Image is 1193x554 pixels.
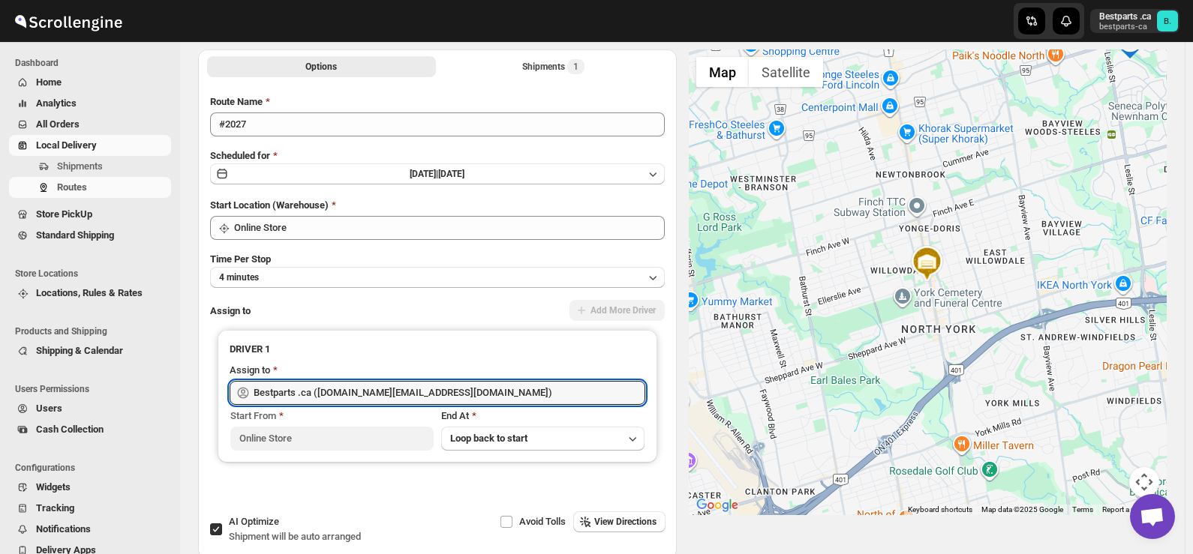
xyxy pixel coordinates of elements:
p: Bestparts .ca [1099,10,1151,22]
span: Shipping & Calendar [36,345,123,356]
div: Assign to [230,363,270,378]
span: Time Per Stop [210,253,271,265]
button: Shipments [9,156,171,177]
span: Analytics [36,97,77,109]
span: Cash Collection [36,424,104,435]
button: User menu [1090,9,1179,33]
button: Widgets [9,477,171,498]
span: Routes [57,181,87,193]
button: [DATE]|[DATE] [210,163,665,184]
button: Keyboard shortcuts [908,505,972,515]
span: Assign to [210,305,251,316]
img: Google [693,496,742,515]
span: View Directions [594,516,657,528]
span: Loop back to start [450,433,527,444]
button: Tracking [9,498,171,519]
button: Map camera controls [1129,467,1159,497]
span: Map data ©2025 Google [981,505,1063,514]
button: Show satellite imagery [749,57,823,87]
a: Terms (opens in new tab) [1072,505,1093,514]
text: B. [1164,16,1171,26]
a: Report a map error [1102,505,1162,514]
button: Loop back to start [441,427,645,451]
span: Products and Shipping [15,325,173,337]
span: Scheduled for [210,150,270,161]
span: Configurations [15,462,173,474]
span: Store PickUp [36,208,92,220]
span: Shipments [57,160,103,172]
button: Routes [9,177,171,198]
span: Shipment will be auto arranged [229,531,361,542]
span: All Orders [36,118,80,130]
span: Home [36,76,62,88]
button: Analytics [9,93,171,114]
span: Start Location (Warehouse) [210,199,329,211]
a: Open chat [1130,494,1175,539]
span: Tracking [36,502,74,514]
button: All Orders [9,114,171,135]
button: Selected Shipments [439,56,668,77]
button: Cash Collection [9,419,171,440]
p: bestparts-ca [1099,22,1151,31]
button: Shipping & Calendar [9,340,171,361]
h3: DRIVER 1 [230,342,645,357]
span: [DATE] | [410,169,438,179]
img: ScrollEngine [12,2,125,40]
span: Bestparts .ca [1157,10,1178,31]
button: All Route Options [207,56,436,77]
span: Notifications [36,523,91,535]
span: Route Name [210,96,263,107]
input: Eg: Bengaluru Route [210,112,665,136]
span: Users Permissions [15,383,173,395]
span: AI Optimize [229,516,279,527]
button: Locations, Rules & Rates [9,283,171,304]
input: Search location [234,216,665,240]
span: Standard Shipping [36,229,114,241]
button: Users [9,398,171,419]
span: Dashboard [15,57,173,69]
div: All Route Options [198,82,677,511]
span: Locations, Rules & Rates [36,287,143,298]
span: [DATE] [438,169,464,179]
button: View Directions [573,511,666,532]
button: Home [9,72,171,93]
input: Search assignee [254,381,645,405]
span: Widgets [36,481,71,493]
span: Users [36,403,62,414]
button: Show street map [696,57,749,87]
a: Open this area in Google Maps (opens a new window) [693,496,742,515]
span: Options [305,61,337,73]
span: Start From [230,410,276,421]
span: Avoid Tolls [519,516,566,527]
span: Store Locations [15,268,173,280]
span: 1 [573,61,578,73]
span: 4 minutes [219,271,259,283]
button: 4 minutes [210,267,665,288]
span: Local Delivery [36,139,97,151]
div: End At [441,409,645,424]
button: Notifications [9,519,171,540]
div: Shipments [522,59,584,74]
